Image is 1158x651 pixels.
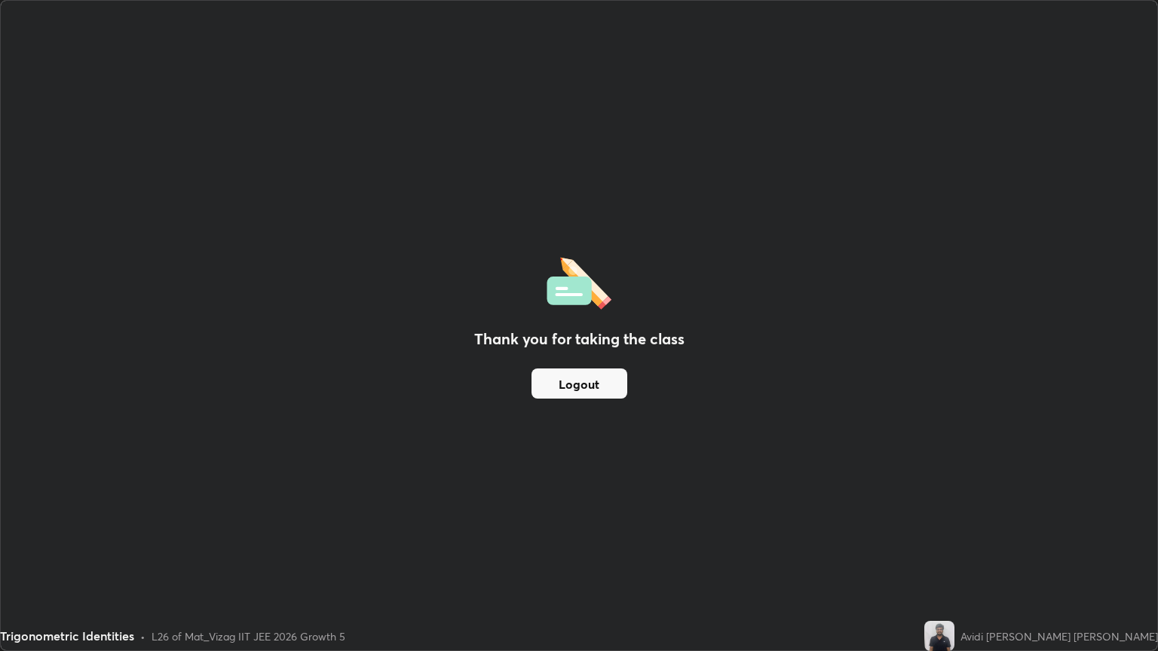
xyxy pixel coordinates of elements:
div: • [140,628,146,644]
div: Avidi [PERSON_NAME] [PERSON_NAME] [960,628,1158,644]
img: offlineFeedback.1438e8b3.svg [547,252,611,310]
img: fdab62d5ebe0400b85cf6e9720f7db06.jpg [924,621,954,651]
button: Logout [532,368,627,399]
div: L26 of Mat_Vizag IIT JEE 2026 Growth 5 [152,628,345,644]
h2: Thank you for taking the class [474,328,685,350]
